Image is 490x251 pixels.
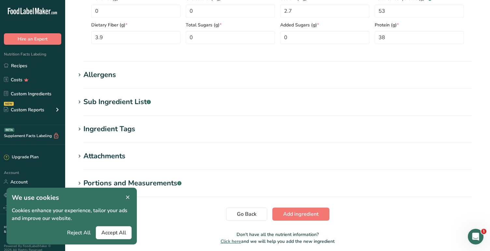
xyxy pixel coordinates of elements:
div: Upgrade Plan [4,154,38,161]
button: Add ingredient [272,208,329,221]
span: Protein (g) [375,22,464,28]
p: and we will help you add the new ingredient [76,238,480,245]
button: Go Back [226,208,267,221]
a: Terms & Conditions . [4,225,61,234]
span: 1 [481,229,486,234]
span: Reject All [67,229,91,237]
a: Language [4,189,32,201]
button: Hire an Expert [4,33,61,45]
div: Sub Ingredient List [83,97,151,107]
span: Add ingredient [283,210,319,218]
iframe: Intercom live chat [468,229,483,244]
div: Allergens [83,70,116,80]
a: Hire an Expert . [4,225,27,229]
button: Accept All [96,226,132,239]
div: BETA [4,128,14,132]
span: Click here [221,238,241,244]
span: Added Sugars (g) [280,22,369,28]
button: Reject All [62,226,96,239]
span: Accept All [101,229,126,237]
p: Cookies enhance your experience, tailor your ads and improve our website. [12,207,132,222]
span: Go Back [237,210,256,218]
span: Dietary Fiber (g) [91,22,180,28]
div: Ingredient Tags [83,124,135,134]
div: Attachments [83,151,125,162]
p: Don't have all the nutrient information? [76,231,480,238]
h1: We use cookies [12,193,132,203]
span: Total Sugars (g) [186,22,275,28]
div: NEW [4,102,14,106]
div: Custom Reports [4,106,44,113]
div: Portions and Measurements [83,178,181,189]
